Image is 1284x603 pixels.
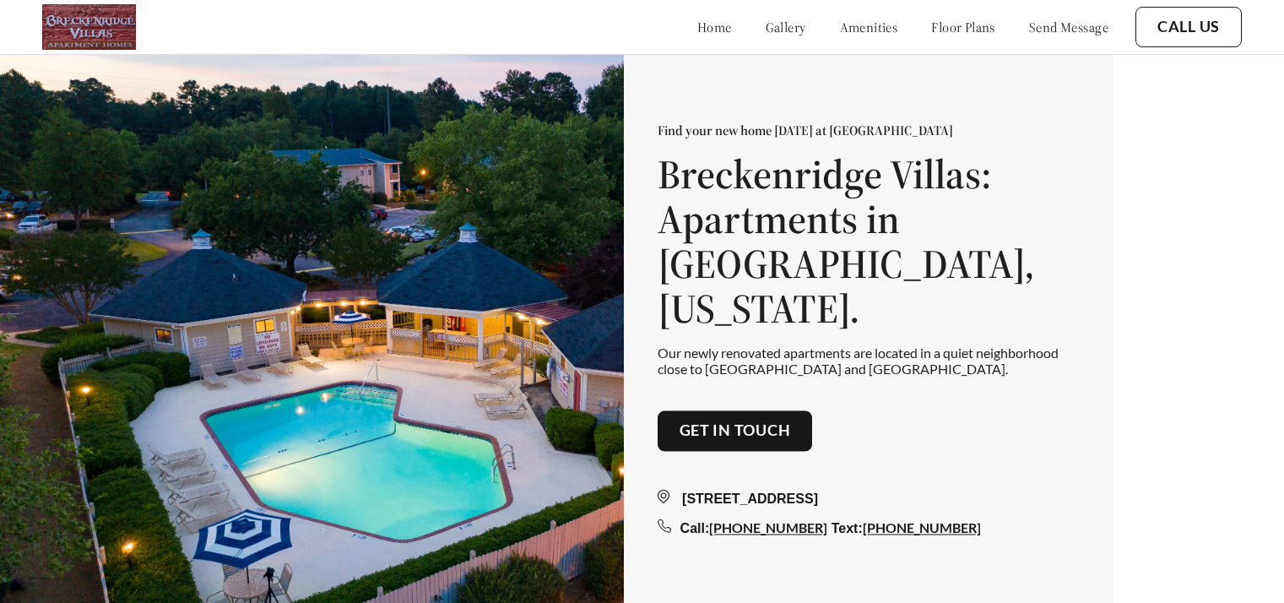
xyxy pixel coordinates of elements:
[697,19,732,35] a: home
[658,153,1080,331] h1: Breckenridge Villas: Apartments in [GEOGRAPHIC_DATA], [US_STATE].
[840,19,898,35] a: amenities
[832,521,863,535] span: Text:
[658,345,1080,377] p: Our newly renovated apartments are located in a quiet neighborhood close to [GEOGRAPHIC_DATA] and...
[931,19,995,35] a: floor plans
[766,19,806,35] a: gallery
[658,122,1080,139] p: Find your new home [DATE] at [GEOGRAPHIC_DATA]
[658,489,1080,509] div: [STREET_ADDRESS]
[42,4,136,50] img: logo.png
[658,410,813,451] button: Get in touch
[680,421,791,440] a: Get in touch
[863,519,981,535] a: [PHONE_NUMBER]
[1029,19,1108,35] a: send message
[709,519,827,535] a: [PHONE_NUMBER]
[680,521,710,535] span: Call:
[1135,7,1242,47] button: Call Us
[1157,18,1220,36] a: Call Us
